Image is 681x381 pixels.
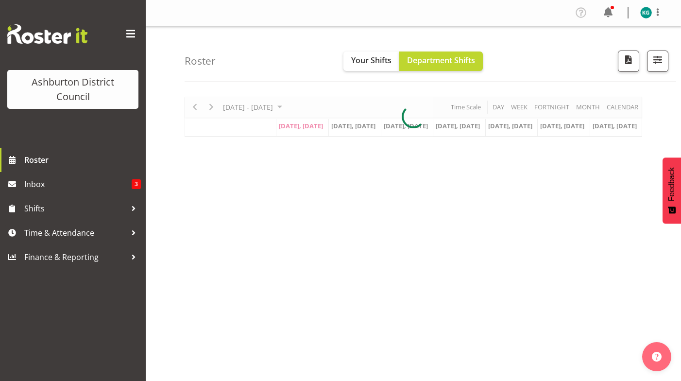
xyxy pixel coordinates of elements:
[652,352,662,362] img: help-xxl-2.png
[7,24,87,44] img: Rosterit website logo
[399,52,483,71] button: Department Shifts
[667,167,676,201] span: Feedback
[663,157,681,224] button: Feedback - Show survey
[132,179,141,189] span: 3
[24,225,126,240] span: Time & Attendance
[24,153,141,167] span: Roster
[24,250,126,264] span: Finance & Reporting
[640,7,652,18] img: katie-graham11023.jpg
[351,55,392,66] span: Your Shifts
[24,177,132,191] span: Inbox
[407,55,475,66] span: Department Shifts
[647,51,668,72] button: Filter Shifts
[17,75,129,104] div: Ashburton District Council
[24,201,126,216] span: Shifts
[185,55,216,67] h4: Roster
[618,51,639,72] button: Download a PDF of the roster according to the set date range.
[343,52,399,71] button: Your Shifts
